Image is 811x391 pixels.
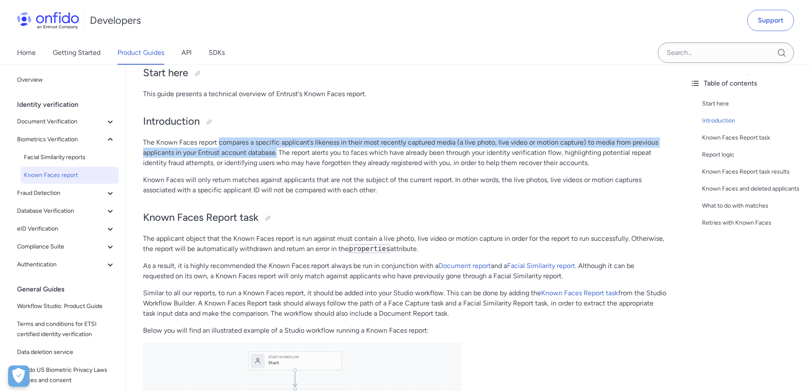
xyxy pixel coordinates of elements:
div: Table of contents [690,78,804,88]
a: API [181,41,192,65]
span: Onfido US Biometric Privacy Laws notices and consent [17,365,115,385]
span: Known Faces report [24,170,115,180]
a: Document report [438,262,491,270]
p: The Known Faces report compares a specific applicant’s likeness in their most recently captured m... [143,137,666,168]
div: Identity verification [17,96,122,113]
span: Terms and conditions for ETSI certified identity verification [17,319,115,340]
a: Terms and conditions for ETSI certified identity verification [14,316,119,343]
span: Biometrics Verification [17,134,105,145]
a: Getting Started [53,41,100,65]
a: Known Faces Report task [541,289,618,297]
span: Fraud Detection [17,188,105,198]
a: SDKs [209,41,225,65]
a: Known Faces Report task [702,133,804,143]
a: Known Faces and deleted applicants [702,184,804,194]
a: Home [17,41,36,65]
button: Document Verification [14,113,119,130]
a: Workflow Studio: Product Guide [14,298,119,315]
div: General Guides [17,281,122,298]
h1: Developers [90,14,141,27]
a: Known Faces report [20,167,119,184]
code: properties [349,244,390,253]
button: Compliance Suite [14,238,119,255]
a: Known Faces Report task results [702,167,804,177]
button: Fraud Detection [14,185,119,202]
p: The applicant object that the Known Faces report is run against must contain a live photo, live v... [143,234,666,254]
a: Start here [702,99,804,109]
a: Support [747,10,794,31]
a: Onfido US Biometric Privacy Laws notices and consent [14,362,119,389]
button: Biometrics Verification [14,131,119,148]
a: What to do with matches [702,201,804,211]
p: This guide presents a technical overview of Entrust's Known Faces report. [143,89,666,99]
p: Similar to all our reports, to run a Known Faces report, it should be added into your Studio work... [143,288,666,319]
button: eID Verification [14,220,119,237]
span: Workflow Studio: Product Guide [17,301,115,311]
a: Data deletion service [14,344,119,361]
span: eID Verification [17,224,105,234]
span: Compliance Suite [17,242,105,252]
span: Document Verification [17,117,105,127]
a: Product Guides [117,41,164,65]
a: Report logic [702,150,804,160]
input: Onfido search input field [658,43,794,63]
a: Facial Similarity reports [20,149,119,166]
span: Data deletion service [17,347,115,357]
img: Onfido Logo [17,12,79,29]
span: Database Verification [17,206,105,216]
a: Introduction [702,116,804,126]
p: As a result, it is highly recommended the Known Faces report always be run in conjunction with a ... [143,261,666,281]
button: Authentication [14,256,119,273]
span: Facial Similarity reports [24,152,115,163]
a: Retries with Known Faces [702,218,804,228]
button: Database Verification [14,203,119,220]
span: Overview [17,75,115,85]
span: Authentication [17,260,105,270]
h2: Known Faces Report task [143,211,666,225]
h2: Start here [143,66,666,80]
div: Cookie Preferences [8,365,29,387]
p: Below you will find an illustrated example of a Studio workflow running a Known Faces report: [143,325,666,336]
p: Known Faces will only return matches against applicants that are not the subject of the current r... [143,175,666,195]
button: Open Preferences [8,365,29,387]
a: Overview [14,71,119,88]
a: Facial Similarity report [507,262,575,270]
h2: Introduction [143,114,666,129]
